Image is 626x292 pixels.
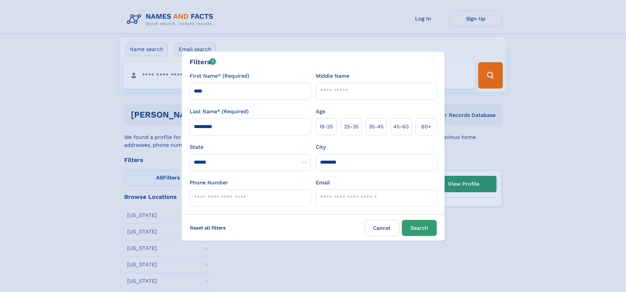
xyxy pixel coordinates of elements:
[186,220,230,236] label: Reset all filters
[190,143,311,151] label: State
[316,108,325,116] label: Age
[316,143,326,151] label: City
[402,220,437,236] button: Search
[190,108,249,116] label: Last Name* (Required)
[190,179,228,187] label: Phone Number
[393,123,409,131] span: 45‑60
[190,72,249,80] label: First Name* (Required)
[316,179,330,187] label: Email
[190,57,216,67] div: Filters
[344,123,359,131] span: 25‑35
[369,123,383,131] span: 35‑45
[319,123,333,131] span: 18‑25
[364,220,399,236] label: Cancel
[421,123,431,131] span: 60+
[316,72,349,80] label: Middle Name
